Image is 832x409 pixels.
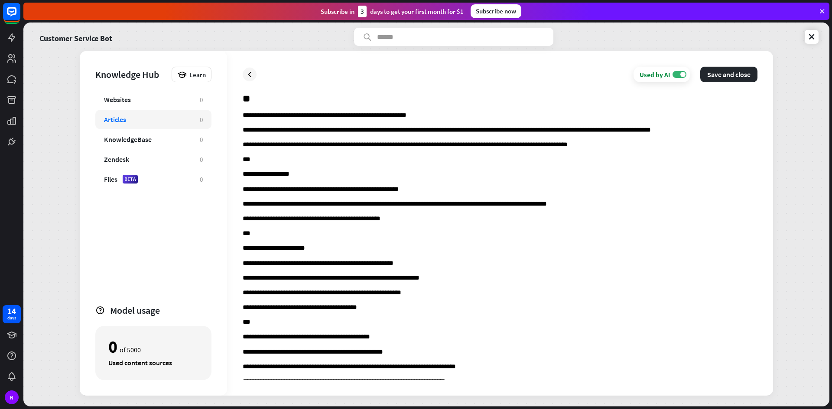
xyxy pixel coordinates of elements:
[104,135,152,144] div: KnowledgeBase
[700,67,757,82] button: Save and close
[200,135,203,144] div: 0
[108,339,198,354] div: of 5000
[108,358,198,367] div: Used content sources
[39,28,112,46] a: Customer Service Bot
[95,68,167,81] div: Knowledge Hub
[104,115,126,124] div: Articles
[200,96,203,104] div: 0
[200,116,203,124] div: 0
[104,175,117,184] div: Files
[3,305,21,323] a: 14 days
[321,6,464,17] div: Subscribe in days to get your first month for $1
[189,71,206,79] span: Learn
[5,390,19,404] div: N
[7,3,33,29] button: Open LiveChat chat widget
[471,4,521,18] div: Subscribe now
[104,95,131,104] div: Websites
[123,175,138,184] div: BETA
[110,304,211,316] div: Model usage
[640,71,670,79] div: Used by AI
[200,155,203,164] div: 0
[108,339,117,354] div: 0
[104,155,129,164] div: Zendesk
[358,6,367,17] div: 3
[7,315,16,321] div: days
[7,307,16,315] div: 14
[200,175,203,184] div: 0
